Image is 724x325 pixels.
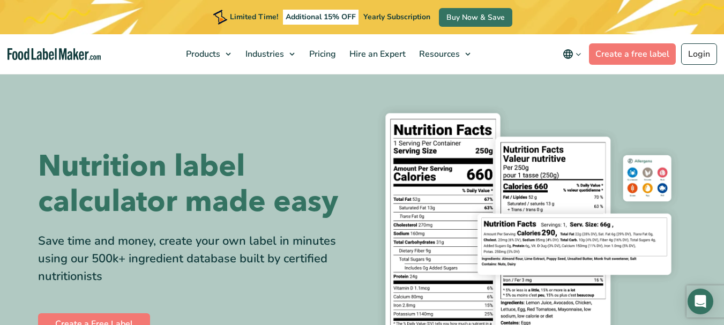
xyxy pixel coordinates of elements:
[283,10,359,25] span: Additional 15% OFF
[413,34,476,74] a: Resources
[306,48,337,60] span: Pricing
[346,48,407,60] span: Hire an Expert
[183,48,221,60] span: Products
[343,34,410,74] a: Hire an Expert
[416,48,461,60] span: Resources
[681,43,717,65] a: Login
[589,43,676,65] a: Create a free label
[239,34,300,74] a: Industries
[242,48,285,60] span: Industries
[230,12,278,22] span: Limited Time!
[439,8,512,27] a: Buy Now & Save
[363,12,430,22] span: Yearly Subscription
[180,34,236,74] a: Products
[38,232,354,285] div: Save time and money, create your own label in minutes using our 500k+ ingredient database built b...
[303,34,340,74] a: Pricing
[688,289,713,314] div: Open Intercom Messenger
[38,149,354,220] h1: Nutrition label calculator made easy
